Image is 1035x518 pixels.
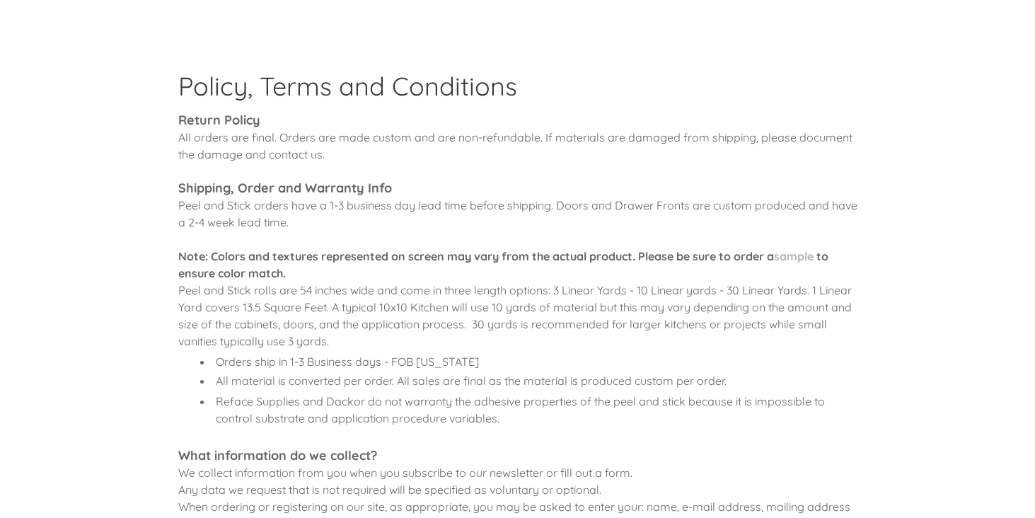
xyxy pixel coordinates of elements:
[178,283,852,348] span: Peel and Stick rolls are 54 inches wide and come in three length options: 3 Linear Yards - 10 Lin...
[212,393,857,427] li: Reface Supplies and Dackor do not warranty the adhesive properties of the peel and stick because ...
[212,353,857,370] li: Orders ship in 1-3 Business days - FOB [US_STATE]
[178,112,260,128] strong: Return Policy
[178,249,828,280] font: Note: Colors and textures represented on screen may vary from the actual product. Please be sure ...
[212,372,857,389] li: All material is converted per order. All sales are final as the material is produced custom per o...
[178,71,857,112] h2: Policy, Terms and Conditions
[178,447,377,464] strong: What information do we collect?
[774,249,814,263] a: sample
[178,180,392,196] font: Shipping, Order and Warranty Info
